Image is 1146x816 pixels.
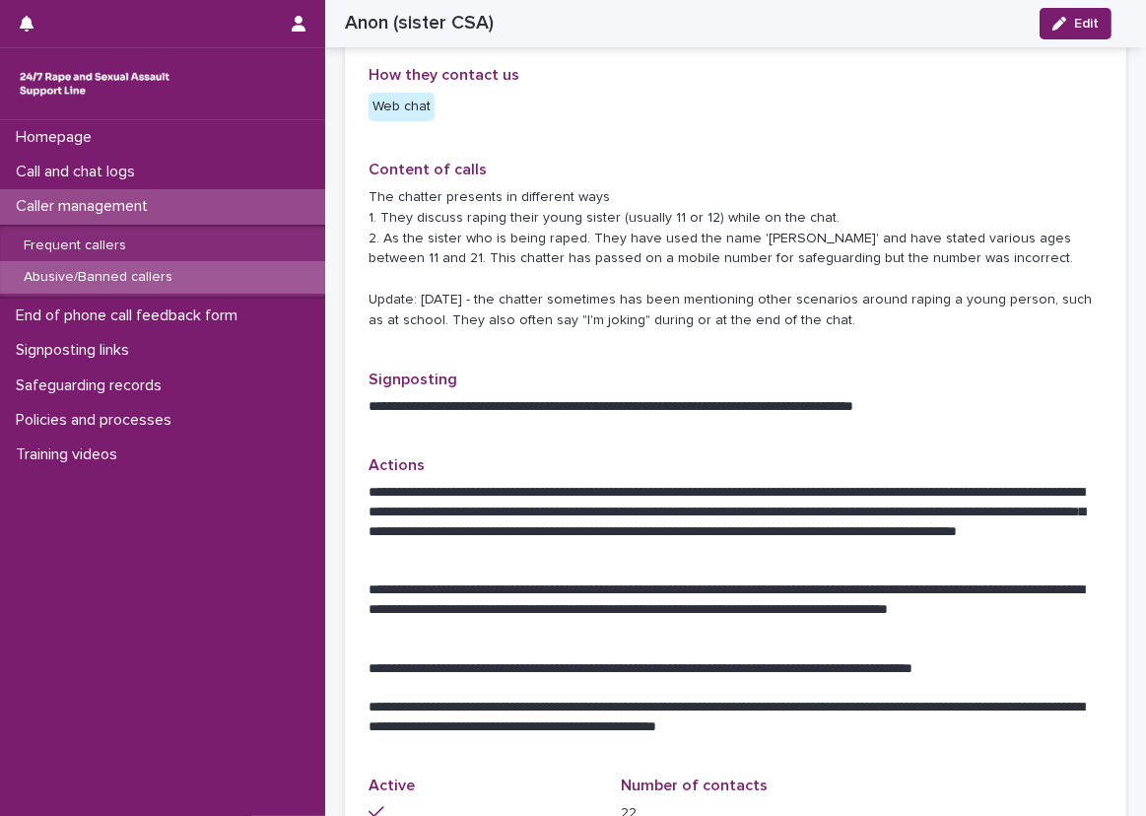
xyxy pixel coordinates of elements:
h2: Anon (sister CSA) [345,12,494,34]
p: The chatter presents in different ways 1. They discuss raping their young sister (usually 11 or 1... [369,187,1103,331]
span: Active [369,778,415,793]
p: Caller management [8,197,164,216]
p: End of phone call feedback form [8,306,253,325]
span: Content of calls [369,162,487,177]
p: Safeguarding records [8,376,177,395]
p: Abusive/Banned callers [8,269,188,286]
span: Edit [1074,17,1099,31]
p: Frequent callers [8,238,142,254]
p: Policies and processes [8,411,187,430]
p: Homepage [8,128,107,147]
button: Edit [1040,8,1112,39]
span: Signposting [369,372,457,387]
span: Actions [369,457,425,473]
p: Call and chat logs [8,163,151,181]
p: Training videos [8,445,133,464]
img: rhQMoQhaT3yELyF149Cw [16,64,173,103]
span: How they contact us [369,67,519,83]
div: Web chat [369,93,435,121]
p: Signposting links [8,341,145,360]
span: Number of contacts [621,778,768,793]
